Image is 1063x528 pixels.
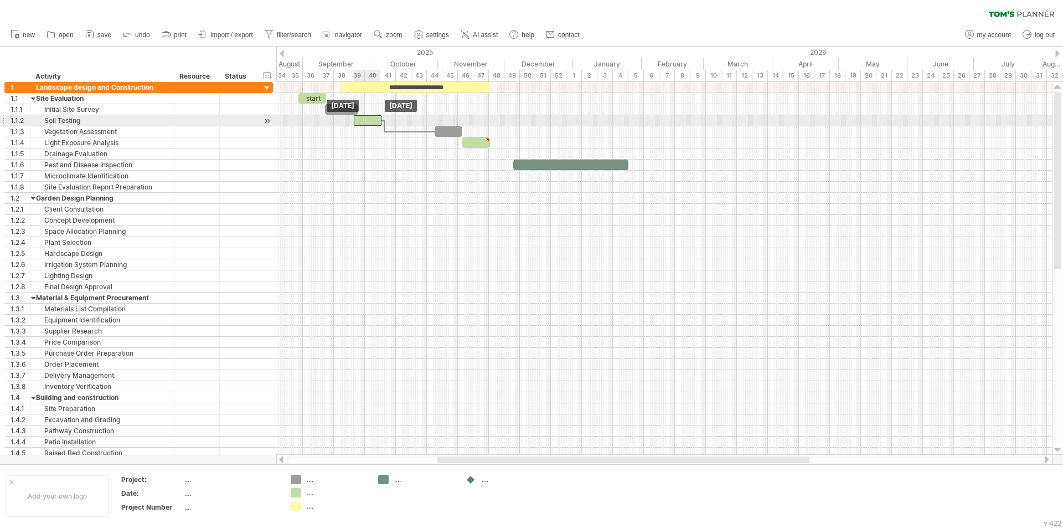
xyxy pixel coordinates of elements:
div: 1.2.5 [11,248,30,259]
div: 25 [938,70,954,81]
div: 29 [1000,70,1016,81]
div: 1.4 [11,392,30,403]
div: December 2025 [504,58,573,70]
div: 49 [504,70,520,81]
div: Hardscape Design [36,248,168,259]
div: 1.4.1 [11,403,30,414]
div: Excavation and Grading [36,414,168,425]
div: Equipment Identification [36,315,168,325]
div: Building and construction [36,392,168,403]
div: 50 [520,70,535,81]
div: Site Evaluation [36,93,168,104]
a: my account [962,28,1014,42]
a: filter/search [262,28,314,42]
a: new [8,28,38,42]
a: log out [1020,28,1058,42]
span: help [522,31,534,39]
div: 14 [768,70,783,81]
div: Soil Testing [36,115,168,126]
div: 1.3.8 [11,381,30,392]
div: 4 [613,70,628,81]
div: Light Exposure Analysis [36,137,168,148]
div: 51 [535,70,551,81]
a: save [82,28,115,42]
div: Drainage Evaluation [36,148,168,159]
div: 36 [303,70,318,81]
div: 1.3.6 [11,359,30,370]
div: Purchase Order Preparation [36,348,168,358]
a: undo [120,28,153,42]
div: Lighting Design [36,270,168,281]
div: 23 [907,70,923,81]
a: open [44,28,77,42]
a: print [159,28,190,42]
div: 1.1.6 [11,160,30,170]
span: AI assist [473,31,498,39]
div: 1.4.4 [11,437,30,447]
div: Patio Installation [36,437,168,447]
div: .... [482,475,542,484]
div: Concept Development [36,215,168,225]
div: 12 [737,70,752,81]
div: [DATE] [385,100,417,112]
a: zoom [371,28,405,42]
div: 1.4.2 [11,414,30,425]
div: 1.2.3 [11,226,30,237]
div: Project: [121,475,182,484]
div: January 2026 [573,58,642,70]
div: [DATE] [327,100,359,112]
div: 34 [272,70,287,81]
div: 1.2.2 [11,215,30,225]
span: open [59,31,74,39]
div: Site Preparation [36,403,168,414]
div: 11 [721,70,737,81]
div: May 2026 [839,58,907,70]
div: .... [307,501,367,511]
div: 8 [675,70,690,81]
div: 17 [814,70,830,81]
div: 9 [690,70,706,81]
div: 1.3.1 [11,304,30,314]
div: Delivery Management [36,370,168,381]
span: print [174,31,187,39]
div: 1.3.2 [11,315,30,325]
div: 5 [628,70,644,81]
div: 22 [892,70,907,81]
div: 1.3.4 [11,337,30,347]
div: Microclimate Identification [36,171,168,181]
div: scroll to activity [262,115,272,127]
div: 1.1.8 [11,182,30,192]
div: 1.3 [11,293,30,303]
div: Date: [121,489,182,498]
div: 28 [985,70,1000,81]
div: Order Placement [36,359,168,370]
div: October 2025 [369,58,438,70]
a: AI assist [458,28,501,42]
div: Resource [179,71,213,82]
div: Pest and Disease Inspection [36,160,168,170]
div: 32 [1047,70,1062,81]
div: .... [307,475,367,484]
div: 37 [318,70,334,81]
span: settings [426,31,449,39]
span: zoom [386,31,402,39]
div: Supplier Research [36,326,168,336]
div: Landscape design and Construction [36,82,168,93]
div: 1.1.7 [11,171,30,181]
span: navigator [335,31,362,39]
a: navigator [320,28,365,42]
div: 1.2.8 [11,281,30,292]
div: Initial Site Survey [36,104,168,115]
span: log out [1035,31,1055,39]
div: 1.1.2 [11,115,30,126]
div: March 2026 [704,58,772,70]
div: .... [307,488,367,498]
a: settings [411,28,452,42]
div: June 2026 [907,58,974,70]
div: 42 [396,70,411,81]
div: start [298,93,326,104]
div: 7 [659,70,675,81]
div: 1.1.5 [11,148,30,159]
div: Price Comparison [36,337,168,347]
div: 26 [954,70,969,81]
